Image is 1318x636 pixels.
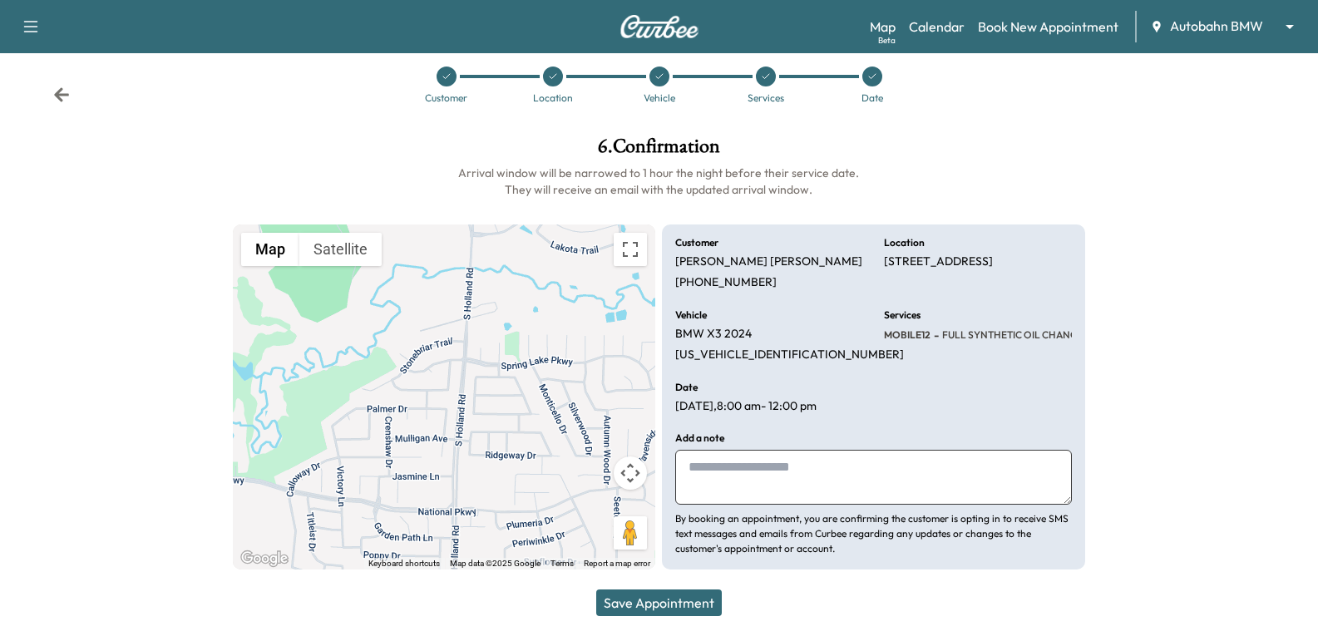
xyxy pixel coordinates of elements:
button: Toggle fullscreen view [614,233,647,266]
p: [US_VEHICLE_IDENTIFICATION_NUMBER] [675,348,904,362]
h6: Arrival window will be narrowed to 1 hour the night before their service date. They will receive ... [233,165,1085,198]
p: [DATE] , 8:00 am - 12:00 pm [675,399,817,414]
h6: Date [675,382,698,392]
button: Show street map [241,233,299,266]
button: Keyboard shortcuts [368,558,440,569]
p: BMW X3 2024 [675,327,752,342]
button: Show satellite imagery [299,233,382,266]
a: Report a map error [584,559,650,568]
span: Map data ©2025 Google [450,559,541,568]
p: [PERSON_NAME] [PERSON_NAME] [675,254,862,269]
div: Location [533,93,573,103]
div: Vehicle [644,93,675,103]
img: Google [237,548,292,569]
a: Terms (opens in new tab) [550,559,574,568]
h6: Location [884,238,925,248]
button: Save Appointment [596,589,722,616]
span: Autobahn BMW [1170,17,1263,36]
h6: Services [884,310,921,320]
div: Date [861,93,883,103]
p: [STREET_ADDRESS] [884,254,993,269]
h6: Add a note [675,433,724,443]
h6: Customer [675,238,718,248]
a: Book New Appointment [978,17,1118,37]
span: FULL SYNTHETIC OIL CHANGE [939,328,1084,342]
span: MOBILE12 [884,328,930,342]
span: - [930,327,939,343]
img: Curbee Logo [620,15,699,38]
a: MapBeta [870,17,896,37]
button: Drag Pegman onto the map to open Street View [614,516,647,550]
div: Customer [425,93,467,103]
p: By booking an appointment, you are confirming the customer is opting in to receive SMS text messa... [675,511,1071,556]
p: [PHONE_NUMBER] [675,275,777,290]
div: Beta [878,34,896,47]
a: Calendar [909,17,965,37]
div: Back [53,86,70,103]
h6: Vehicle [675,310,707,320]
a: Open this area in Google Maps (opens a new window) [237,548,292,569]
div: Services [748,93,784,103]
h1: 6 . Confirmation [233,136,1085,165]
button: Map camera controls [614,456,647,490]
